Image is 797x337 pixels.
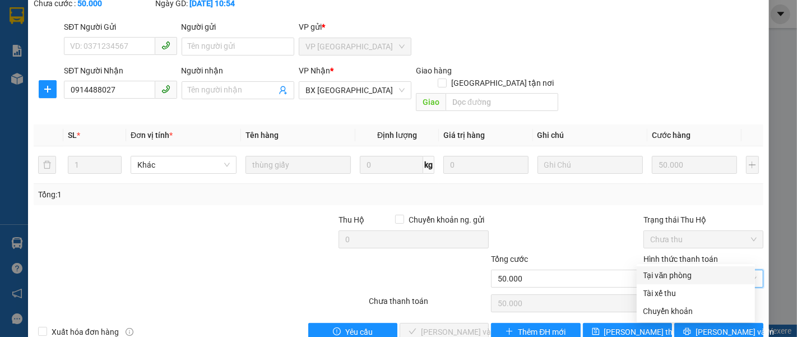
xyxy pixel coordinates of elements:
div: Chưa thanh toán [368,295,490,315]
span: Thu Hộ [339,215,364,224]
span: user-add [279,86,288,95]
input: Ghi Chú [537,156,643,174]
span: Định lượng [377,131,417,140]
span: Chưa thu [650,231,757,248]
button: plus [746,156,759,174]
span: phone [161,85,170,94]
span: save [592,327,600,336]
div: SĐT Người Gửi [64,21,177,33]
span: BX PHÚ YÊN [305,82,405,99]
span: Giá trị hàng [443,131,485,140]
span: Khác [137,156,230,173]
input: VD: Bàn, Ghế [245,156,351,174]
span: Chuyển khoản ng. gửi [404,214,489,226]
button: delete [38,156,56,174]
input: 0 [443,156,528,174]
input: 0 [652,156,736,174]
span: Đơn vị tính [131,131,173,140]
span: Tổng cước [491,255,528,264]
span: [GEOGRAPHIC_DATA] tận nơi [447,77,558,89]
div: Người gửi [182,21,294,33]
span: exclamation-circle [333,327,341,336]
input: Dọc đường [446,93,558,111]
span: plus [506,327,513,336]
button: plus [39,80,57,98]
div: SĐT Người Nhận [64,64,177,77]
div: VP gửi [299,21,411,33]
label: Hình thức thanh toán [643,255,718,264]
span: plus [39,85,56,94]
div: Chuyển khoản [643,305,748,317]
span: info-circle [126,328,133,336]
span: VP Nhận [299,66,330,75]
div: Tài xế thu [643,287,748,299]
th: Ghi chú [533,124,648,146]
div: Tại văn phòng [643,269,748,281]
div: Tổng: 1 [38,188,308,201]
span: Tên hàng [245,131,279,140]
span: SL [68,131,77,140]
span: phone [161,41,170,50]
span: VP ĐẮK LẮK [305,38,405,55]
span: Giao [416,93,446,111]
span: Giao hàng [416,66,452,75]
div: Người nhận [182,64,294,77]
span: printer [683,327,691,336]
span: kg [423,156,434,174]
span: Cước hàng [652,131,691,140]
div: Trạng thái Thu Hộ [643,214,763,226]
